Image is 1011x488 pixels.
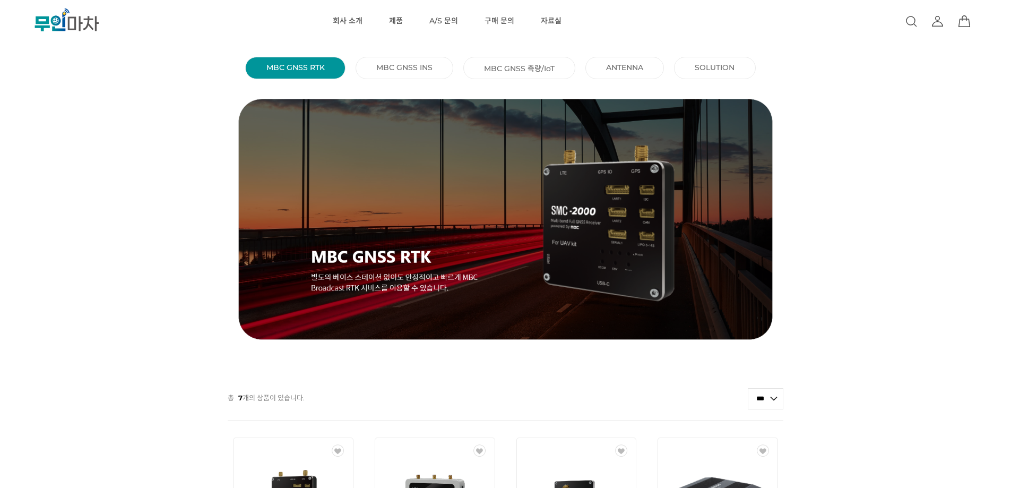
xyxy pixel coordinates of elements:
[606,63,643,72] a: ANTENNA
[376,63,433,72] a: MBC GNSS INS
[228,388,305,408] p: 총 개의 상품이 있습니다.
[695,63,735,72] a: SOLUTION
[238,393,243,402] strong: 7
[266,63,325,72] a: MBC GNSS RTK
[228,99,784,340] img: thumbnail_MBC_GNSS_RTK.png
[484,63,555,73] a: MBC GNSS 측량/IoT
